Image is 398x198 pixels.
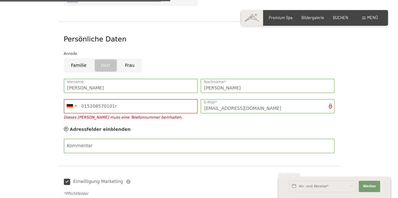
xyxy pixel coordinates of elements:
a: BUCHEN [333,15,348,20]
span: Menü [367,15,378,20]
div: Dieses [PERSON_NAME] muss eine Telefonnummer beinhalten. [64,115,198,120]
input: 01512 3456789 [64,99,198,113]
button: Weiter [359,181,380,192]
a: Bildergalerie [301,15,324,20]
span: Einwilligung Marketing [73,179,123,185]
div: Persönliche Daten [64,35,334,44]
div: Anrede [64,51,334,57]
span: Schnellanfrage [278,173,300,177]
div: Germany (Deutschland): +49 [64,99,79,113]
div: *Pflichtfelder [64,191,334,196]
span: Weiter [363,184,376,189]
a: Premium Spa [269,15,293,20]
span: Adressfelder einblenden [70,127,131,132]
